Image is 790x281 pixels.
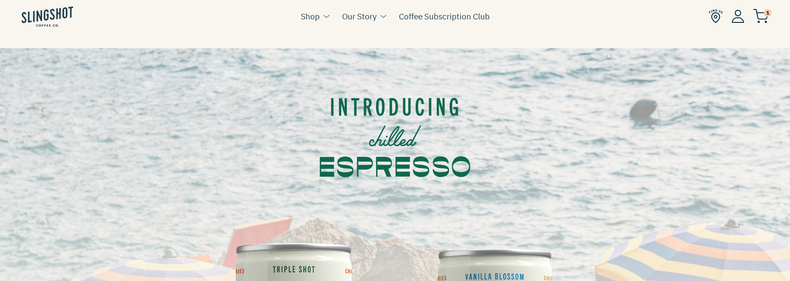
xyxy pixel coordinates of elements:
img: Account [731,9,744,23]
a: Our Story [342,10,376,23]
img: intro.svg__PID:948df2cb-ef34-4dd7-a140-f54439bfbc6a [320,55,470,209]
img: Find Us [709,9,723,23]
a: Shop [301,10,320,23]
a: 1 [753,11,768,22]
span: 1 [764,9,771,17]
img: cart [753,9,768,23]
a: Coffee Subscription Club [399,10,490,23]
